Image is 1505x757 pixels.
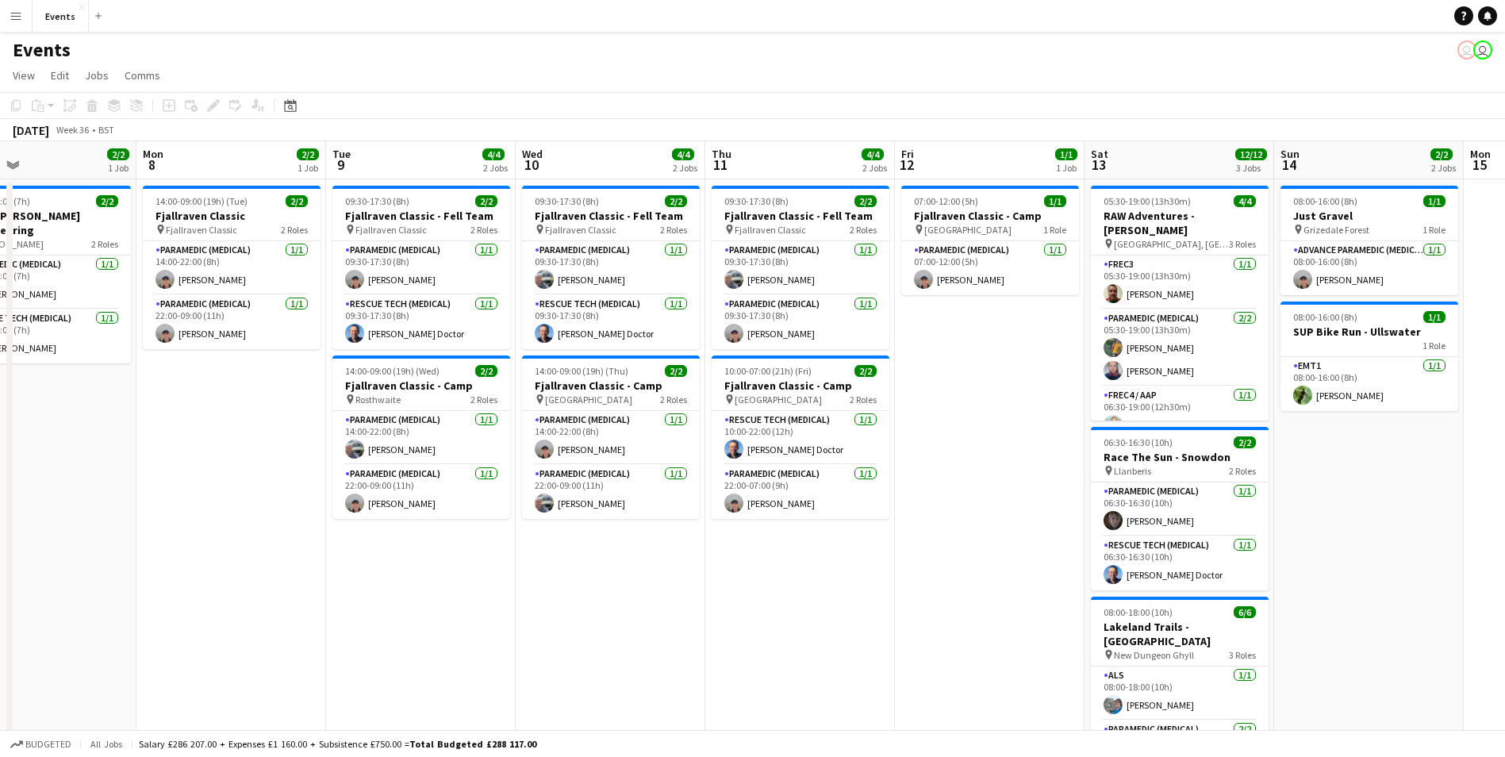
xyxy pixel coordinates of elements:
[13,122,49,138] div: [DATE]
[409,738,536,750] span: Total Budgeted £288 117.00
[85,68,109,83] span: Jobs
[51,68,69,83] span: Edit
[118,65,167,86] a: Comms
[6,65,41,86] a: View
[87,738,125,750] span: All jobs
[139,738,536,750] div: Salary £286 207.00 + Expenses £1 160.00 + Subsistence £750.00 =
[33,1,89,32] button: Events
[44,65,75,86] a: Edit
[1457,40,1476,60] app-user-avatar: Paul Wilmore
[13,38,71,62] h1: Events
[98,124,114,136] div: BST
[25,739,71,750] span: Budgeted
[13,68,35,83] span: View
[79,65,115,86] a: Jobs
[52,124,92,136] span: Week 36
[1473,40,1492,60] app-user-avatar: Paul Wilmore
[8,736,74,753] button: Budgeted
[125,68,160,83] span: Comms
